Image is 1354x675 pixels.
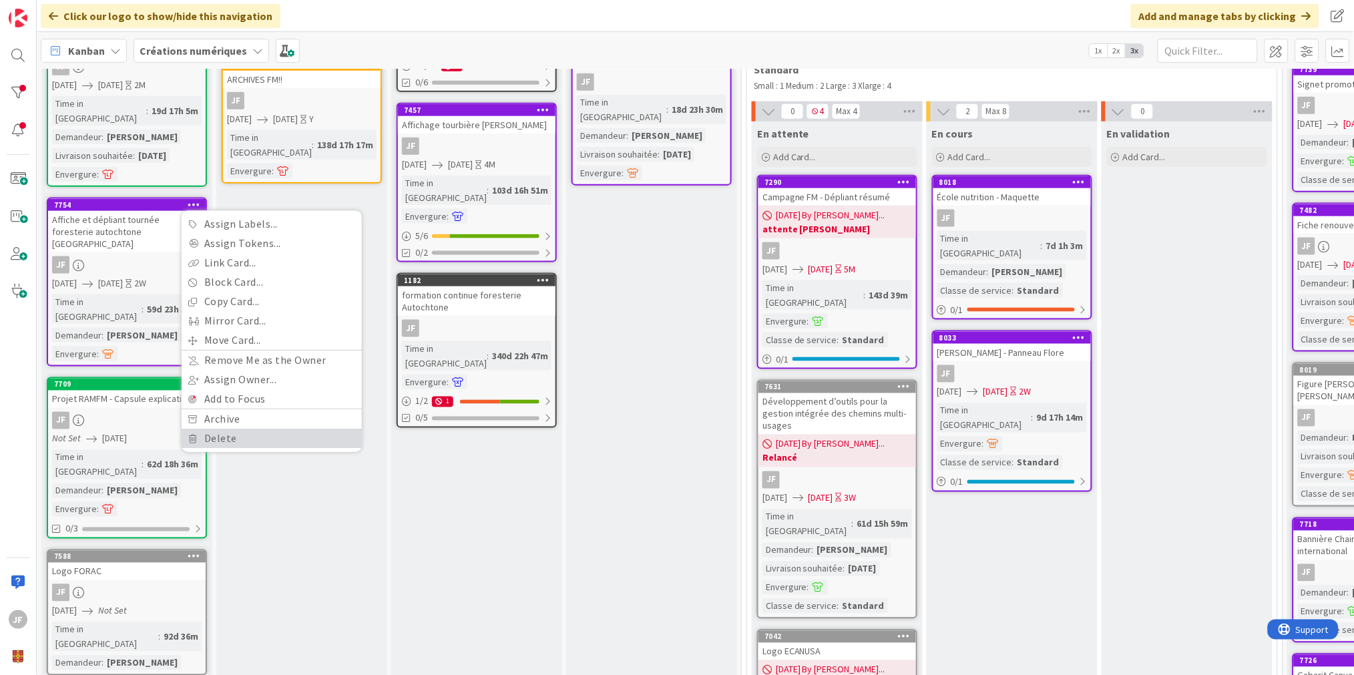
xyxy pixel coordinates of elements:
[52,276,77,290] span: [DATE]
[98,78,123,92] span: [DATE]
[809,262,833,276] span: [DATE]
[939,178,1091,187] div: 8018
[773,151,816,163] span: Add Card...
[837,332,839,347] span: :
[762,471,780,489] div: JF
[402,176,487,205] div: Time in [GEOGRAPHIC_DATA]
[845,561,880,576] div: [DATE]
[932,175,1092,320] a: 8018École nutrition - MaquetteJFTime in [GEOGRAPHIC_DATA]:7d 1h 3mDemandeur:[PERSON_NAME]Classe d...
[182,371,362,390] a: Assign Owner...
[402,158,427,172] span: [DATE]
[758,381,916,435] div: 7631Développement d’outils pour la gestion intégrée des chemins multi-usages
[133,148,135,163] span: :
[1298,604,1343,619] div: Envergure
[762,242,780,260] div: JF
[397,273,557,428] a: 1182formation continue foresterie AutochtoneJFTime in [GEOGRAPHIC_DATA]:340d 22h 47mEnvergure:1/2...
[757,380,917,619] a: 7631Développement d’outils pour la gestion intégrée des chemins multi-usages[DATE] By [PERSON_NAM...
[489,349,551,363] div: 340d 22h 47m
[1108,44,1126,57] span: 2x
[48,551,206,580] div: 7588Logo FORAC
[227,112,252,126] span: [DATE]
[48,211,206,252] div: Affiche et dépliant tournée foresterie autochtone [GEOGRAPHIC_DATA]
[144,302,202,316] div: 59d 23h 58m
[487,349,489,363] span: :
[52,584,69,602] div: JF
[1014,283,1063,298] div: Standard
[852,517,854,531] span: :
[764,178,916,187] div: 7290
[404,276,555,285] div: 1182
[28,2,61,18] span: Support
[402,320,419,337] div: JF
[933,188,1091,206] div: École nutrition - Maquette
[762,543,812,557] div: Demandeur
[146,103,148,118] span: :
[843,561,845,576] span: :
[762,599,837,614] div: Classe de service
[48,379,206,408] div: 7709Projet RAMFM - Capsule explicative
[140,44,247,57] b: Créations numériques
[447,375,449,389] span: :
[989,264,1066,279] div: [PERSON_NAME]
[1298,238,1315,255] div: JF
[312,138,314,152] span: :
[764,632,916,642] div: 7042
[182,312,362,331] a: Mirror Card...
[1298,564,1315,582] div: JF
[97,502,99,517] span: :
[48,551,206,563] div: 7588
[272,164,274,178] span: :
[1298,586,1347,600] div: Demandeur
[398,116,555,134] div: Affichage tourbière [PERSON_NAME]
[1347,586,1349,600] span: :
[52,347,97,361] div: Envergure
[48,563,206,580] div: Logo FORAC
[758,643,916,660] div: Logo ECANUSA
[227,92,244,109] div: JF
[1131,4,1319,28] div: Add and manage tabs by clicking
[97,167,99,182] span: :
[1343,468,1345,483] span: :
[52,130,101,144] div: Demandeur
[666,102,668,117] span: :
[54,200,206,210] div: 7754
[937,283,1012,298] div: Classe de service
[182,390,362,409] a: Add to Focus
[628,128,706,143] div: [PERSON_NAME]
[932,127,973,140] span: En cours
[985,108,1006,115] div: Max 8
[758,176,916,188] div: 7290
[937,437,982,451] div: Envergure
[668,102,726,117] div: 18d 23h 30m
[398,104,555,134] div: 7457Affichage tourbière [PERSON_NAME]
[397,103,557,262] a: 7457Affichage tourbière [PERSON_NAME]JF[DATE][DATE]4MTime in [GEOGRAPHIC_DATA]:103d 16h 51mEnverg...
[52,328,101,343] div: Demandeur
[933,176,1091,188] div: 8018
[1298,276,1347,290] div: Demandeur
[757,127,809,140] span: En attente
[222,57,382,184] a: 6992ARCHIVES FM!!JF[DATE][DATE]YTime in [GEOGRAPHIC_DATA]:138d 17h 17mEnvergure:
[415,395,428,409] span: 1 / 2
[982,437,984,451] span: :
[762,280,864,310] div: Time in [GEOGRAPHIC_DATA]
[398,286,555,316] div: formation continue foresterie Autochtone
[415,246,428,260] span: 0/2
[836,108,857,115] div: Max 4
[103,483,181,498] div: [PERSON_NAME]
[52,656,101,670] div: Demandeur
[762,332,837,347] div: Classe de service
[102,432,127,446] span: [DATE]
[839,599,888,614] div: Standard
[101,656,103,670] span: :
[447,209,449,224] span: :
[762,509,852,539] div: Time in [GEOGRAPHIC_DATA]
[48,199,206,252] div: 7754Assign Labels...Assign Tokens...Link Card...Block Card...Copy Card...Mirror Card...Move Card....
[48,199,206,211] div: 7754Assign Labels...Assign Tokens...Link Card...Block Card...Copy Card...Mirror Card...Move Card....
[402,138,419,155] div: JF
[484,158,495,172] div: 4M
[764,383,916,392] div: 7631
[52,96,146,126] div: Time in [GEOGRAPHIC_DATA]
[1298,468,1343,483] div: Envergure
[142,302,144,316] span: :
[227,164,272,178] div: Envergure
